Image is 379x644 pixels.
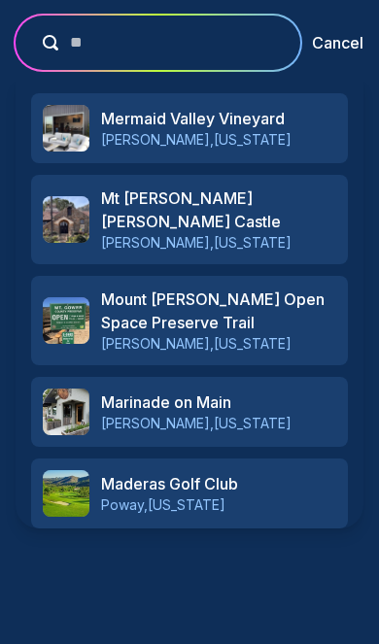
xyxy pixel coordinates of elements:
[101,186,336,233] h3: Mt [PERSON_NAME] [PERSON_NAME] Castle
[43,470,89,517] img: Maderas Golf Club
[101,472,336,495] h3: Maderas Golf Club
[43,389,89,435] img: Marinade on Main
[101,288,336,334] h3: Mount [PERSON_NAME] Open Space Preserve Trail
[43,196,89,243] img: Mt Woodson Amy Strong Castle
[101,414,336,433] p: [PERSON_NAME] , [US_STATE]
[101,107,336,130] h3: Mermaid Valley Vineyard
[43,297,89,344] img: Mount Gower Open Space Preserve Trail
[101,334,336,354] p: [PERSON_NAME] , [US_STATE]
[101,495,336,515] p: Poway , [US_STATE]
[312,31,363,54] button: Cancel
[101,233,336,253] p: [PERSON_NAME] , [US_STATE]
[101,130,336,150] p: [PERSON_NAME] , [US_STATE]
[43,105,89,152] img: Mermaid Valley Vineyard
[101,390,336,414] h3: Marinade on Main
